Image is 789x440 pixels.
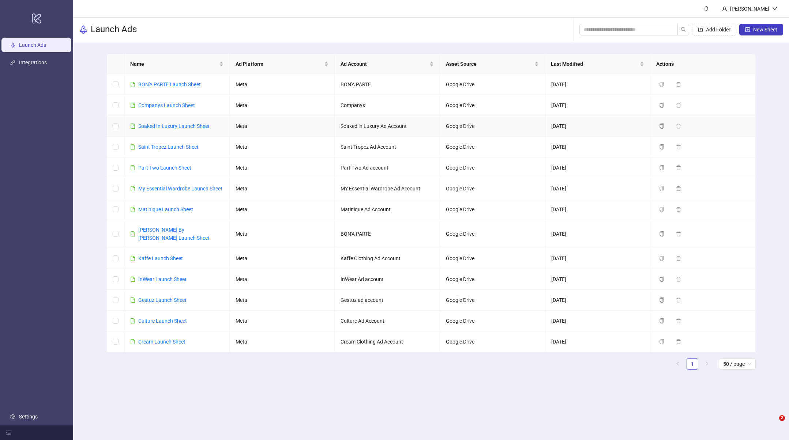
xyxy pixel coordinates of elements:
[676,82,681,87] span: delete
[138,206,193,212] a: Matinique Launch Sheet
[335,137,440,158] td: Saint Tropez Ad Account
[130,277,135,282] span: file
[719,358,756,370] div: Page Size
[545,54,650,74] th: Last Modified
[659,124,664,129] span: copy
[440,178,545,199] td: Google Drive
[440,95,545,116] td: Google Drive
[230,178,335,199] td: Meta
[335,311,440,331] td: Culture Ad Account
[440,290,545,311] td: Google Drive
[130,124,135,129] span: file
[672,358,684,370] li: Previous Page
[19,414,38,420] a: Settings
[230,137,335,158] td: Meta
[676,207,681,212] span: delete
[138,227,210,241] a: [PERSON_NAME] By [PERSON_NAME] Launch Sheet
[230,290,335,311] td: Meta
[698,27,703,32] span: folder-add
[676,318,681,323] span: delete
[545,137,651,158] td: [DATE]
[676,277,681,282] span: delete
[138,81,201,87] a: BON'A PARTE Launch Sheet
[659,207,664,212] span: copy
[723,359,751,369] span: 50 / page
[335,331,440,352] td: Cream Clothing Ad Account
[236,60,323,68] span: Ad Platform
[676,186,681,191] span: delete
[335,248,440,269] td: Kaffe Clothing Ad Account
[440,311,545,331] td: Google Drive
[124,54,230,74] th: Name
[545,331,651,352] td: [DATE]
[676,144,681,149] span: delete
[687,358,698,370] li: 1
[335,74,440,95] td: BON'A PARTE
[659,231,664,236] span: copy
[779,415,785,421] span: 2
[130,297,135,303] span: file
[230,116,335,137] td: Meta
[335,116,440,137] td: Soaked in Luxury Ad Account
[138,297,187,303] a: Gestuz Launch Sheet
[545,290,651,311] td: [DATE]
[764,415,782,433] iframe: Intercom live chat
[440,54,545,74] th: Asset Source
[701,358,713,370] button: right
[659,277,664,282] span: copy
[772,6,777,11] span: down
[138,255,183,261] a: Kaffe Launch Sheet
[672,358,684,370] button: left
[130,186,135,191] span: file
[335,290,440,311] td: Gestuz ad account
[676,339,681,344] span: delete
[659,186,664,191] span: copy
[545,199,651,220] td: [DATE]
[705,361,709,366] span: right
[130,144,135,149] span: file
[440,269,545,290] td: Google Drive
[230,311,335,331] td: Meta
[676,297,681,303] span: delete
[440,220,545,248] td: Google Drive
[706,27,730,33] span: Add Folder
[676,165,681,170] span: delete
[440,74,545,95] td: Google Drive
[335,178,440,199] td: MY Essential Wardrobe Ad Account
[230,54,335,74] th: Ad Platform
[335,158,440,178] td: Part Two Ad account
[138,123,210,129] a: Soaked In Luxury Launch Sheet
[545,116,651,137] td: [DATE]
[130,256,135,261] span: file
[659,144,664,149] span: copy
[659,165,664,170] span: copy
[230,199,335,220] td: Meta
[79,25,88,34] span: rocket
[19,42,46,48] a: Launch Ads
[704,6,709,11] span: bell
[230,248,335,269] td: Meta
[545,248,651,269] td: [DATE]
[676,103,681,108] span: delete
[130,207,135,212] span: file
[130,318,135,323] span: file
[230,158,335,178] td: Meta
[130,60,218,68] span: Name
[230,74,335,95] td: Meta
[659,103,664,108] span: copy
[230,95,335,116] td: Meta
[676,361,680,366] span: left
[230,269,335,290] td: Meta
[659,256,664,261] span: copy
[727,5,772,13] div: [PERSON_NAME]
[745,27,750,32] span: plus-square
[130,339,135,344] span: file
[692,24,736,35] button: Add Folder
[551,60,638,68] span: Last Modified
[722,6,727,11] span: user
[545,311,651,331] td: [DATE]
[687,359,698,369] a: 1
[545,95,651,116] td: [DATE]
[130,165,135,170] span: file
[446,60,533,68] span: Asset Source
